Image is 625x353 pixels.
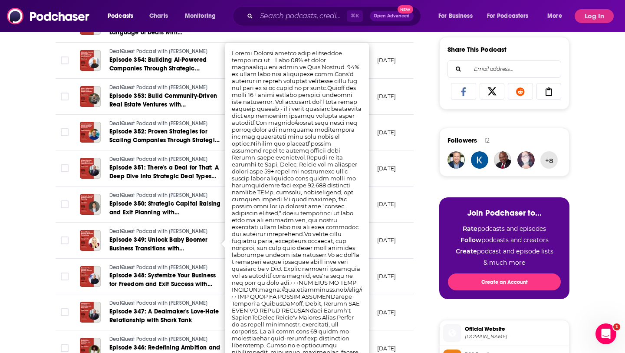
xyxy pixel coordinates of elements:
[144,9,173,23] a: Charts
[398,5,413,13] span: New
[61,308,69,316] span: Toggle select row
[61,200,69,208] span: Toggle select row
[61,273,69,280] span: Toggle select row
[465,333,566,340] span: coreykupfer.com
[540,151,558,169] button: +8
[377,165,396,172] p: [DATE]
[484,137,490,144] div: 12
[61,344,69,352] span: Toggle select row
[438,10,473,22] span: For Business
[102,9,145,23] button: open menu
[463,225,477,233] strong: Rate
[257,9,347,23] input: Search podcasts, credits, & more...
[448,273,561,290] button: Create an Account
[108,10,133,22] span: Podcasts
[455,61,554,77] input: Email address...
[461,236,481,244] strong: Follow
[109,156,222,163] a: DealQuest Podcast with [PERSON_NAME]
[448,259,561,266] li: & much more
[547,10,562,22] span: More
[377,129,396,136] p: [DATE]
[109,300,222,307] a: DealQuest Podcast with [PERSON_NAME]
[109,128,220,153] span: Episode 352: Proven Strategies for Scaling Companies Through Strategic Partnerships with [PERSON_...
[487,10,529,22] span: For Podcasters
[179,9,227,23] button: open menu
[109,127,222,145] a: Episode 352: Proven Strategies for Scaling Companies Through Strategic Partnerships with [PERSON_...
[370,11,414,21] button: Open AdvancedNew
[185,10,216,22] span: Monitoring
[7,8,90,24] img: Podchaser - Follow, Share and Rate Podcasts
[508,83,533,100] a: Share on Reddit
[377,93,396,100] p: [DATE]
[377,57,396,64] p: [DATE]
[109,56,212,81] span: Episode 354: Building AI-Powered Companies Through Strategic Bootstrapping with [PERSON_NAME]
[471,151,488,169] img: km163930
[109,163,222,181] a: Episode 351: There's a Deal for That: A Deep Dive into Strategic Deal Types Beyond M&A
[109,120,207,127] span: DealQuest Podcast with [PERSON_NAME]
[374,14,410,18] span: Open Advanced
[109,48,222,56] a: DealQuest Podcast with [PERSON_NAME]
[456,247,477,255] strong: Create
[448,247,561,255] li: podcast and episode lists
[149,10,168,22] span: Charts
[347,10,363,22] span: ⌘ K
[432,9,484,23] button: open menu
[109,308,219,324] span: Episode 347: A Dealmaker's Love-Hate Relationship with Shark Tank
[613,323,620,330] span: 1
[109,236,222,253] a: Episode 349: Unlock Baby Boomer Business Transitions with [PERSON_NAME]
[109,336,207,342] span: DealQuest Podcast with [PERSON_NAME]
[447,136,477,144] span: Followers
[447,45,507,53] h3: Share This Podcast
[109,228,207,234] span: DealQuest Podcast with [PERSON_NAME]
[109,264,222,272] a: DealQuest Podcast with [PERSON_NAME]
[109,272,216,296] span: Episode 348: Systemize Your Business for Freedom and Exit Success with [PERSON_NAME]
[109,307,222,325] a: Episode 347: A Dealmaker's Love-Hate Relationship with Shark Tank
[377,309,396,316] p: [DATE]
[494,151,511,169] img: pabaraoha
[377,345,396,352] p: [DATE]
[481,9,541,23] button: open menu
[377,273,396,280] p: [DATE]
[61,93,69,100] span: Toggle select row
[61,128,69,136] span: Toggle select row
[536,83,562,100] a: Copy Link
[443,324,566,342] a: Official Website[DOMAIN_NAME]
[109,192,222,200] a: DealQuest Podcast with [PERSON_NAME]
[109,336,222,343] a: DealQuest Podcast with [PERSON_NAME]
[448,208,561,218] h3: Join Podchaser to...
[595,323,616,344] iframe: Intercom live chat
[451,83,476,100] a: Share on Facebook
[109,156,207,162] span: DealQuest Podcast with [PERSON_NAME]
[448,236,561,244] li: podcasts and creators
[109,56,222,73] a: Episode 354: Building AI-Powered Companies Through Strategic Bootstrapping with [PERSON_NAME]
[447,60,561,78] div: Search followers
[109,84,207,90] span: DealQuest Podcast with [PERSON_NAME]
[109,92,217,117] span: Episode 353: Build Community-Driven Real Estate Ventures with [PERSON_NAME]
[61,57,69,64] span: Toggle select row
[480,83,505,100] a: Share on X/Twitter
[109,300,207,306] span: DealQuest Podcast with [PERSON_NAME]
[61,164,69,172] span: Toggle select row
[465,325,566,333] span: Official Website
[109,264,207,270] span: DealQuest Podcast with [PERSON_NAME]
[447,151,465,169] img: FuelingDeals
[61,236,69,244] span: Toggle select row
[109,20,202,45] span: Episode 355: Understanding The Language of Deals with [PERSON_NAME]
[377,200,396,208] p: [DATE]
[109,236,207,261] span: Episode 349: Unlock Baby Boomer Business Transitions with [PERSON_NAME]
[541,9,573,23] button: open menu
[109,164,219,189] span: Episode 351: There's a Deal for That: A Deep Dive into Strategic Deal Types Beyond M&A
[109,228,222,236] a: DealQuest Podcast with [PERSON_NAME]
[517,151,535,169] img: AprilxWilson7
[109,84,222,92] a: DealQuest Podcast with [PERSON_NAME]
[109,120,222,128] a: DealQuest Podcast with [PERSON_NAME]
[109,200,222,217] a: Episode 350: Strategic Capital Raising and Exit Planning with [PERSON_NAME]
[575,9,614,23] button: Log In
[448,225,561,233] li: podcasts and episodes
[109,200,221,225] span: Episode 350: Strategic Capital Raising and Exit Planning with [PERSON_NAME]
